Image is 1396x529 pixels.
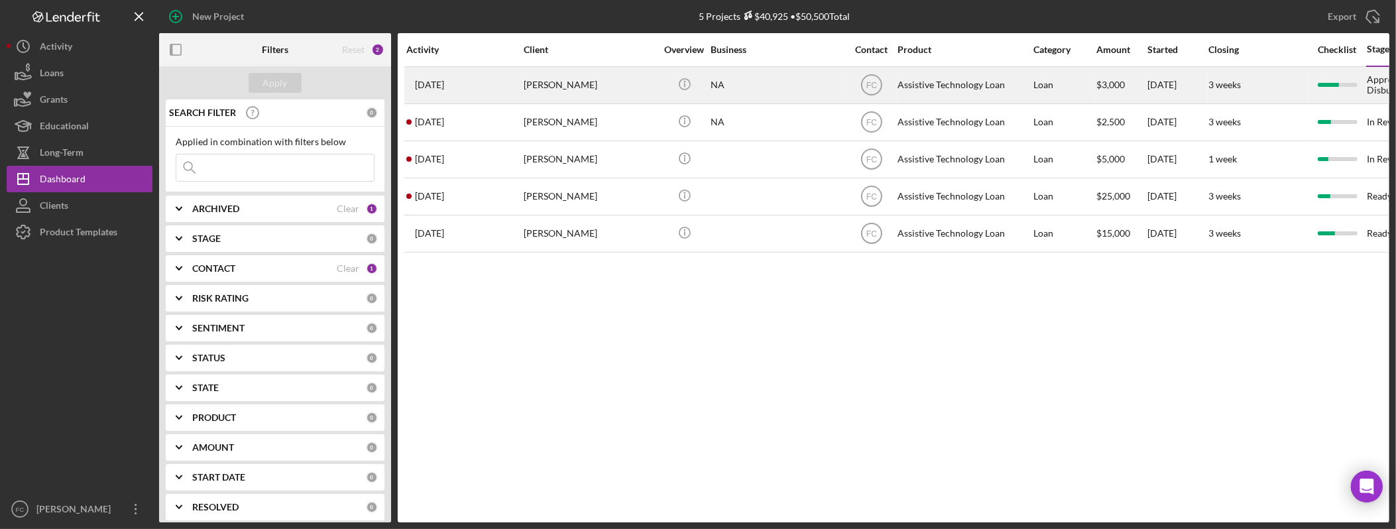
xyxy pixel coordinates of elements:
[159,3,257,30] button: New Project
[1351,471,1383,502] div: Open Intercom Messenger
[699,11,850,22] div: 5 Projects • $50,500 Total
[192,293,249,304] b: RISK RATING
[415,117,444,127] time: 2025-09-23 18:48
[40,166,86,196] div: Dashboard
[1147,105,1207,140] div: [DATE]
[1328,3,1356,30] div: Export
[1147,68,1207,103] div: [DATE]
[192,382,219,393] b: STATE
[366,203,378,215] div: 1
[898,44,1030,55] div: Product
[866,81,877,90] text: FC
[866,229,877,239] text: FC
[711,44,843,55] div: Business
[846,44,896,55] div: Contact
[1033,142,1095,177] div: Loan
[1208,153,1237,164] time: 1 week
[342,44,365,55] div: Reset
[176,137,375,147] div: Applied in combination with filters below
[866,192,877,202] text: FC
[7,113,152,139] button: Educational
[366,501,378,513] div: 0
[1147,142,1207,177] div: [DATE]
[366,233,378,245] div: 0
[866,155,877,164] text: FC
[1208,116,1241,127] time: 3 weeks
[1096,44,1146,55] div: Amount
[660,44,709,55] div: Overview
[866,118,877,127] text: FC
[366,292,378,304] div: 0
[415,228,444,239] time: 2025-09-22 23:19
[366,352,378,364] div: 0
[1096,153,1125,164] span: $5,000
[7,496,152,522] button: FC[PERSON_NAME]
[7,166,152,192] button: Dashboard
[40,219,117,249] div: Product Templates
[711,68,843,103] div: NA
[40,113,89,143] div: Educational
[192,233,221,244] b: STAGE
[366,441,378,453] div: 0
[371,43,384,56] div: 2
[1096,227,1130,239] span: $15,000
[1033,179,1095,214] div: Loan
[7,86,152,113] button: Grants
[740,11,788,22] div: $40,925
[337,204,359,214] div: Clear
[16,506,25,513] text: FC
[1314,3,1389,30] button: Export
[249,73,302,93] button: Apply
[415,154,444,164] time: 2025-09-10 01:35
[7,33,152,60] button: Activity
[7,219,152,245] button: Product Templates
[524,105,656,140] div: [PERSON_NAME]
[406,44,522,55] div: Activity
[1208,227,1241,239] time: 3 weeks
[192,442,234,453] b: AMOUNT
[337,263,359,274] div: Clear
[1033,216,1095,251] div: Loan
[524,68,656,103] div: [PERSON_NAME]
[7,139,152,166] button: Long-Term
[1147,179,1207,214] div: [DATE]
[192,412,236,423] b: PRODUCT
[524,44,656,55] div: Client
[262,44,288,55] b: Filters
[898,105,1030,140] div: Assistive Technology Loan
[366,263,378,274] div: 1
[1033,105,1095,140] div: Loan
[192,263,235,274] b: CONTACT
[40,33,72,63] div: Activity
[40,139,84,169] div: Long-Term
[898,68,1030,103] div: Assistive Technology Loan
[415,80,444,90] time: 2025-09-25 18:57
[415,191,444,202] time: 2025-09-18 04:57
[1033,44,1095,55] div: Category
[192,502,239,512] b: RESOLVED
[192,323,245,333] b: SENTIMENT
[366,322,378,334] div: 0
[524,179,656,214] div: [PERSON_NAME]
[898,216,1030,251] div: Assistive Technology Loan
[7,192,152,219] button: Clients
[524,142,656,177] div: [PERSON_NAME]
[1147,216,1207,251] div: [DATE]
[1208,44,1308,55] div: Closing
[1147,44,1207,55] div: Started
[263,73,288,93] div: Apply
[192,204,239,214] b: ARCHIVED
[40,86,68,116] div: Grants
[192,472,245,483] b: START DATE
[7,60,152,86] button: Loans
[1096,79,1125,90] span: $3,000
[1096,116,1125,127] span: $2,500
[33,496,119,526] div: [PERSON_NAME]
[1033,68,1095,103] div: Loan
